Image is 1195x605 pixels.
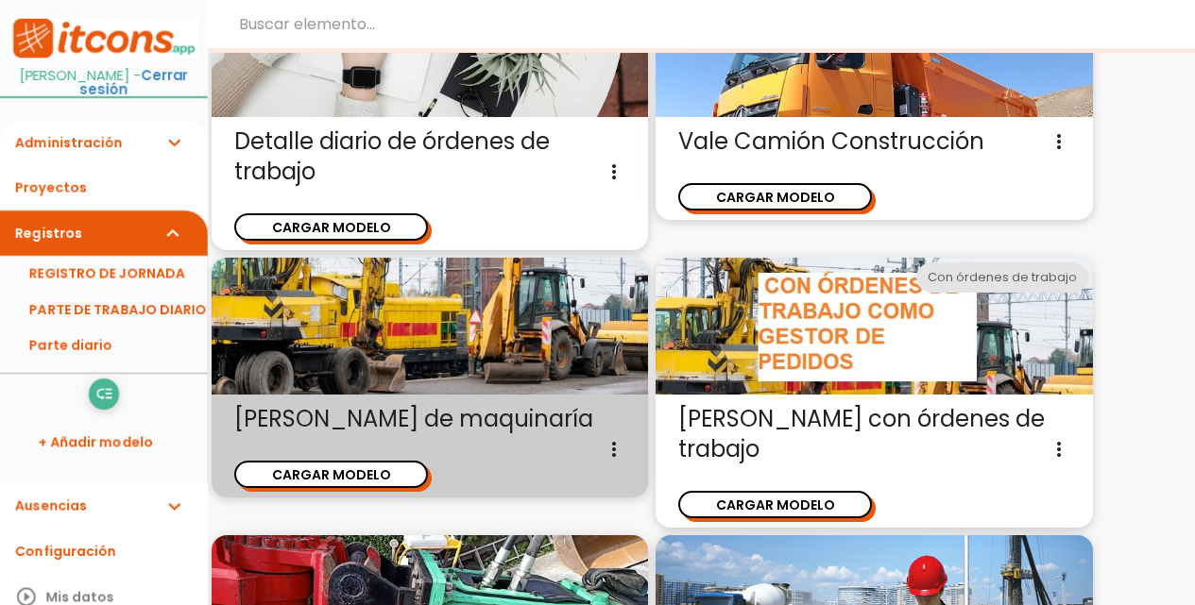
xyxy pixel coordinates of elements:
[9,419,198,464] a: + Añadir modelo
[678,491,872,518] button: CARGAR MODELO
[1048,126,1070,157] i: more_vert
[678,126,1069,157] span: Vale Camión Construcción
[603,434,625,464] i: more_vert
[79,66,188,99] a: Cerrar sesión
[234,213,428,241] button: CARGAR MODELO
[94,379,112,410] i: low_priority
[212,258,648,394] img: alquiler_maquinaria_construccion.jpg
[234,404,625,434] span: [PERSON_NAME] de maquinaría
[916,262,1088,293] div: Con órdenes de trabajo
[1048,434,1070,464] i: more_vert
[234,126,625,187] span: Detalle diario de órdenes de trabajo
[9,17,198,59] img: itcons-logo
[89,378,119,409] a: low_priority
[603,157,625,187] i: more_vert
[162,120,185,165] i: expand_more
[162,483,185,529] i: expand_more
[678,404,1069,464] span: [PERSON_NAME] con órdenes de trabajo
[678,183,872,210] button: CARGAR MODELO
[656,258,1092,394] img: alquiler_maquinaria_construccion2.jpg
[234,461,428,488] button: CARGAR MODELO
[162,210,185,256] i: expand_more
